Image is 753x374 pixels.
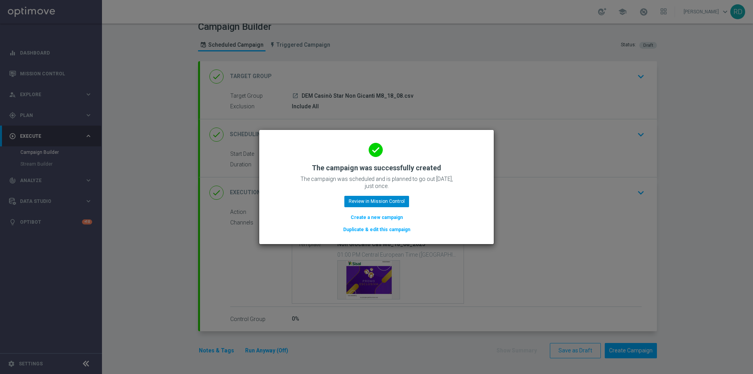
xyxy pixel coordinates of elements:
p: The campaign was scheduled and is planned to go out [DATE], just once. [298,175,455,190]
button: Create a new campaign [350,213,404,222]
button: Duplicate & edit this campaign [342,225,411,234]
i: done [369,143,383,157]
h2: The campaign was successfully created [312,163,441,173]
button: Review in Mission Control [344,196,409,207]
